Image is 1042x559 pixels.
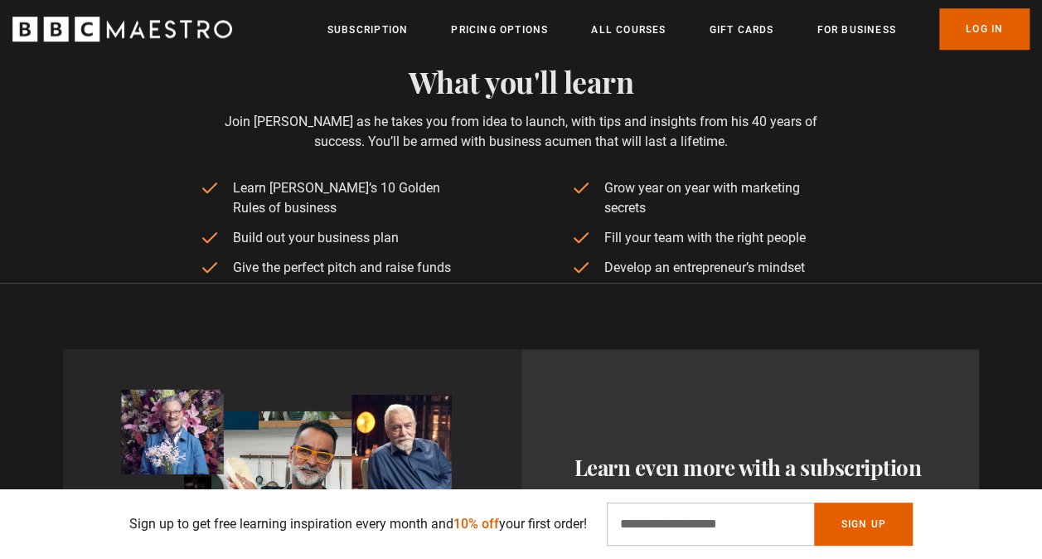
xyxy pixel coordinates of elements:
span: 10% off [453,516,499,532]
a: All Courses [591,22,666,38]
button: Sign Up [814,503,912,546]
svg: BBC Maestro [12,17,232,41]
li: Learn [PERSON_NAME]’s 10 Golden Rules of business [200,178,472,218]
li: Fill your team with the right people [571,228,843,248]
li: Build out your business plan [200,228,472,248]
li: Develop an entrepreneur’s mindset [571,258,843,278]
li: Grow year on year with marketing secrets [571,178,843,218]
p: Sign up to get free learning inspiration every month and your first order! [129,514,587,534]
a: For business [817,22,895,38]
a: Pricing Options [451,22,548,38]
li: Give the perfect pitch and raise funds [200,258,472,278]
h2: What you'll learn [200,64,842,99]
a: Subscription [327,22,408,38]
h3: Learn even more with a subscription [574,451,927,484]
a: Gift Cards [709,22,773,38]
p: Join [PERSON_NAME] as he takes you from idea to launch, with tips and insights from his 40 years ... [200,112,842,152]
a: Log In [939,8,1030,50]
nav: Primary [327,8,1030,50]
